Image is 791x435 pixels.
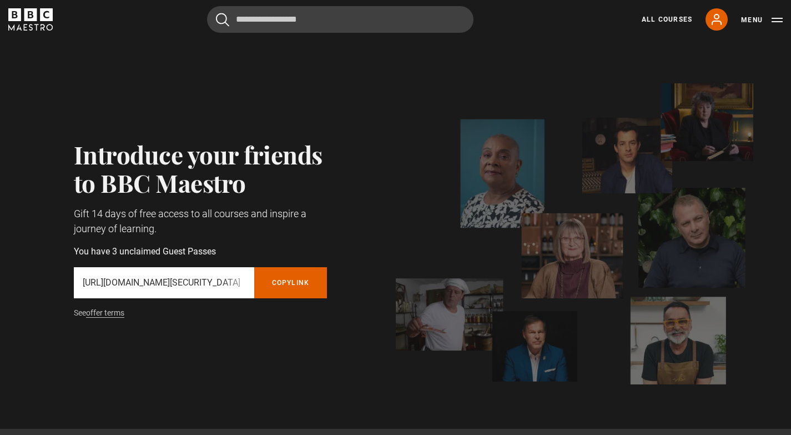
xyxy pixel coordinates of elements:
[74,140,328,197] h2: Introduce your friends to BBC Maestro
[74,206,328,236] p: Gift 14 days of free access to all courses and inspire a journey of learning.
[83,276,245,289] p: [URL][DOMAIN_NAME][SECURITY_DATA]
[8,8,53,31] svg: BBC Maestro
[216,13,229,27] button: Submit the search query
[207,6,473,33] input: Search
[254,267,328,298] button: Copylink
[74,307,328,319] p: See
[642,14,692,24] a: All Courses
[741,14,783,26] button: Toggle navigation
[86,308,124,318] a: offer terms
[74,245,328,258] p: You have 3 unclaimed Guest Passes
